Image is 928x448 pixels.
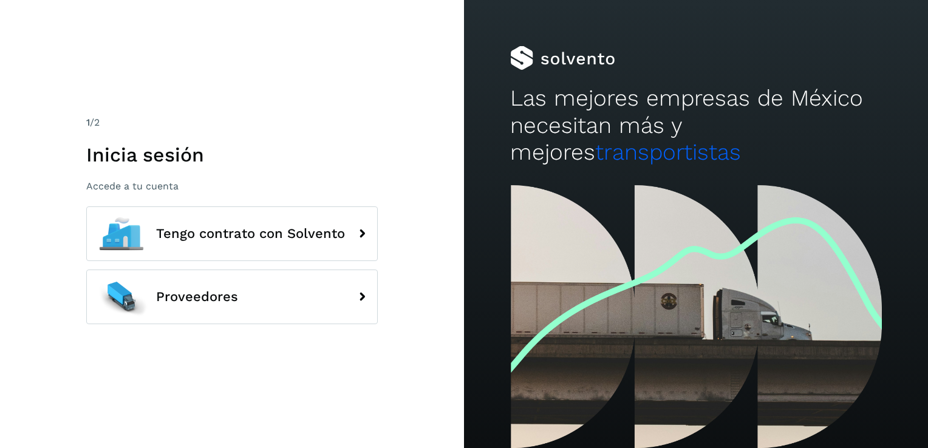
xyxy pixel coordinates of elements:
span: Proveedores [156,290,238,304]
div: /2 [86,115,378,130]
span: transportistas [595,139,741,165]
h1: Inicia sesión [86,143,378,166]
h2: Las mejores empresas de México necesitan más y mejores [510,85,881,166]
span: 1 [86,117,90,128]
button: Tengo contrato con Solvento [86,206,378,261]
p: Accede a tu cuenta [86,180,378,192]
button: Proveedores [86,270,378,324]
span: Tengo contrato con Solvento [156,226,345,241]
